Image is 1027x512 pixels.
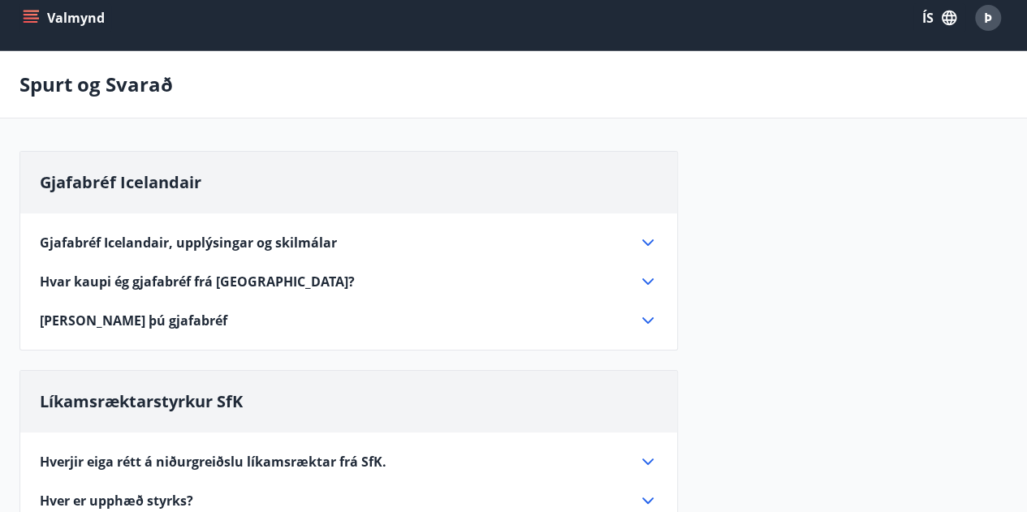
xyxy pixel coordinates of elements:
span: Gjafabréf Icelandair [40,171,201,193]
div: Hver er upphæð styrks? [40,491,658,510]
div: [PERSON_NAME] þú gjafabréf [40,311,658,330]
span: Þ [984,9,992,27]
span: Hvar kaupi ég gjafabréf frá [GEOGRAPHIC_DATA]? [40,273,355,290]
button: menu [19,3,111,32]
div: Gjafabréf Icelandair, upplýsingar og skilmálar [40,233,658,252]
div: Hverjir eiga rétt á niðurgreiðslu líkamsræktar frá SfK. [40,452,658,471]
span: Líkamsræktarstyrkur SfK [40,390,243,412]
p: Spurt og Svarað [19,71,173,98]
button: ÍS [913,3,965,32]
span: Gjafabréf Icelandair, upplýsingar og skilmálar [40,234,337,252]
div: Hvar kaupi ég gjafabréf frá [GEOGRAPHIC_DATA]? [40,272,658,291]
span: [PERSON_NAME] þú gjafabréf [40,312,227,329]
span: Hver er upphæð styrks? [40,492,193,510]
span: Hverjir eiga rétt á niðurgreiðslu líkamsræktar frá SfK. [40,453,386,471]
